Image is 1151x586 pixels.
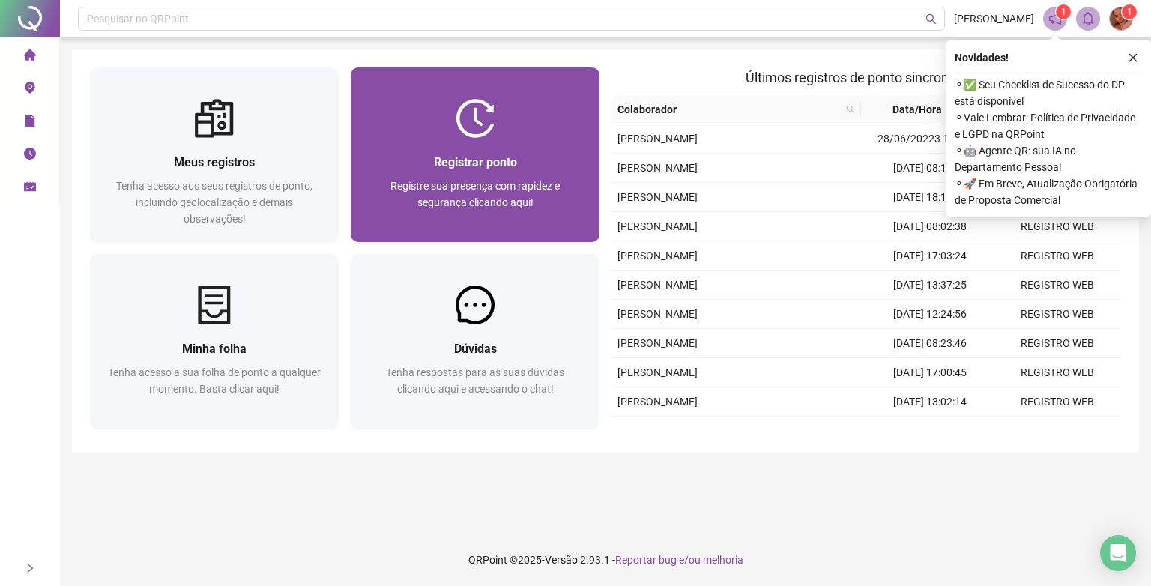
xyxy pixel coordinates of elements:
td: [DATE] 08:23:46 [866,329,994,358]
span: notification [1048,12,1062,25]
td: [DATE] 18:12:39 [866,183,994,212]
td: [DATE] 08:11:10 [866,154,994,183]
td: REGISTRO WEB [994,271,1121,300]
a: Meus registrosTenha acesso aos seus registros de ponto, incluindo geolocalização e demais observa... [90,67,339,242]
span: [PERSON_NAME] [617,366,698,378]
span: file [24,108,36,138]
span: [PERSON_NAME] [617,133,698,145]
div: Open Intercom Messenger [1100,535,1136,571]
td: 28/06/20223 12:15:00 [866,124,994,154]
th: Data/Hora [861,95,985,124]
span: [PERSON_NAME] [617,337,698,349]
span: [PERSON_NAME] [617,250,698,262]
span: environment [24,75,36,105]
img: 84056 [1110,7,1132,30]
td: REGISTRO WEB [994,212,1121,241]
sup: 1 [1056,4,1071,19]
td: [DATE] 08:02:38 [866,212,994,241]
td: REGISTRO WEB [994,387,1121,417]
span: ⚬ 🤖 Agente QR: sua IA no Departamento Pessoal [955,142,1142,175]
td: [DATE] 13:02:14 [866,387,994,417]
span: Versão [545,554,578,566]
span: schedule [24,174,36,204]
span: right [25,563,35,573]
span: ⚬ 🚀 Em Breve, Atualização Obrigatória de Proposta Comercial [955,175,1142,208]
span: [PERSON_NAME] [617,308,698,320]
span: 1 [1061,7,1066,17]
span: search [925,13,937,25]
span: 1 [1127,7,1132,17]
td: [DATE] 12:18:17 [866,417,994,446]
sup: Atualize o seu contato no menu Meus Dados [1122,4,1137,19]
td: [DATE] 17:03:24 [866,241,994,271]
span: search [843,98,858,121]
span: Meus registros [174,155,255,169]
span: ⚬ ✅ Seu Checklist de Sucesso do DP está disponível [955,76,1142,109]
span: search [846,105,855,114]
span: close [1128,52,1138,63]
td: [DATE] 13:37:25 [866,271,994,300]
span: Tenha acesso aos seus registros de ponto, incluindo geolocalização e demais observações! [116,180,312,225]
span: home [24,42,36,72]
td: [DATE] 17:00:45 [866,358,994,387]
td: REGISTRO WEB [994,241,1121,271]
span: [PERSON_NAME] [617,279,698,291]
span: ⚬ Vale Lembrar: Política de Privacidade e LGPD na QRPoint [955,109,1142,142]
span: Data/Hora [867,101,967,118]
span: Registrar ponto [434,155,517,169]
td: [DATE] 12:24:56 [866,300,994,329]
td: REGISTRO WEB [994,417,1121,446]
td: REGISTRO WEB [994,300,1121,329]
span: Dúvidas [454,342,497,356]
span: [PERSON_NAME] [954,10,1034,27]
span: [PERSON_NAME] [617,191,698,203]
span: Tenha respostas para as suas dúvidas clicando aqui e acessando o chat! [386,366,564,395]
span: clock-circle [24,141,36,171]
a: Minha folhaTenha acesso a sua folha de ponto a qualquer momento. Basta clicar aqui! [90,254,339,429]
span: Registre sua presença com rapidez e segurança clicando aqui! [390,180,560,208]
span: [PERSON_NAME] [617,162,698,174]
span: Reportar bug e/ou melhoria [615,554,743,566]
span: Minha folha [182,342,247,356]
span: Últimos registros de ponto sincronizados [746,70,988,85]
span: [PERSON_NAME] [617,220,698,232]
span: bell [1081,12,1095,25]
span: [PERSON_NAME] [617,396,698,408]
footer: QRPoint © 2025 - 2.93.1 - [60,534,1151,586]
a: Registrar pontoRegistre sua presença com rapidez e segurança clicando aqui! [351,67,599,242]
span: Novidades ! [955,49,1009,66]
span: Tenha acesso a sua folha de ponto a qualquer momento. Basta clicar aqui! [108,366,321,395]
td: REGISTRO WEB [994,329,1121,358]
span: Colaborador [617,101,840,118]
td: REGISTRO WEB [994,358,1121,387]
a: DúvidasTenha respostas para as suas dúvidas clicando aqui e acessando o chat! [351,254,599,429]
